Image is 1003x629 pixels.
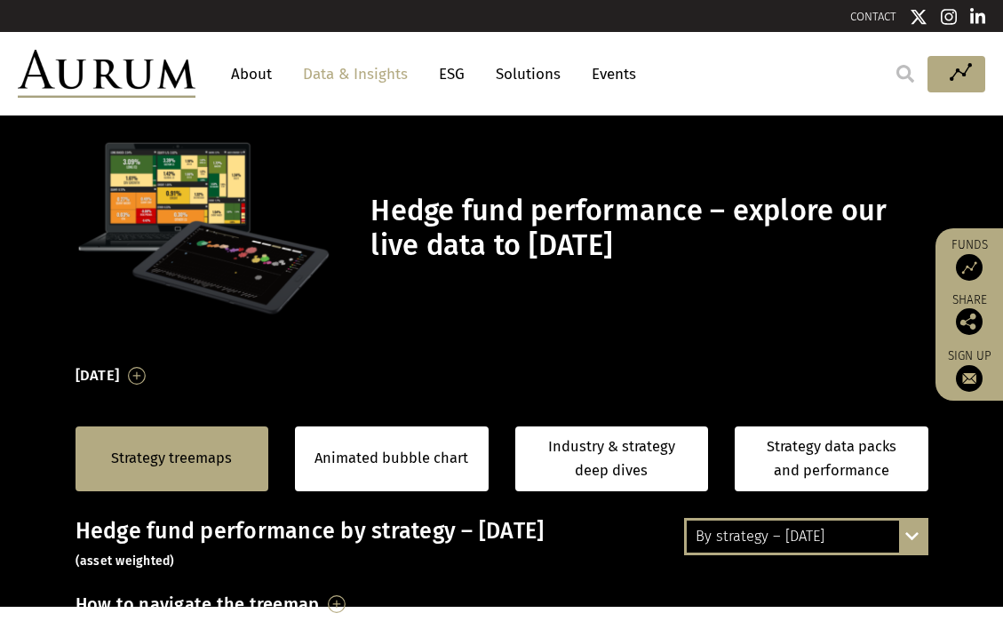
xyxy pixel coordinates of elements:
div: By strategy – [DATE] [687,521,926,553]
a: Solutions [487,58,569,91]
a: Strategy data packs and performance [735,426,928,491]
a: Industry & strategy deep dives [515,426,709,491]
a: ESG [430,58,474,91]
a: Sign up [944,348,994,392]
img: Twitter icon [910,8,927,26]
h3: How to navigate the treemap [76,589,320,619]
small: (asset weighted) [76,553,175,569]
img: Instagram icon [941,8,957,26]
h1: Hedge fund performance – explore our live data to [DATE] [370,194,923,263]
img: Linkedin icon [970,8,986,26]
h3: [DATE] [76,362,120,389]
a: Animated bubble chart [314,447,468,470]
div: Share [944,294,994,335]
a: CONTACT [850,10,896,23]
a: Events [583,58,636,91]
img: Access Funds [956,254,983,281]
a: Data & Insights [294,58,417,91]
img: Aurum [18,50,195,98]
img: Share this post [956,308,983,335]
a: Strategy treemaps [111,447,232,470]
a: About [222,58,281,91]
img: Sign up to our newsletter [956,365,983,392]
img: search.svg [896,65,914,83]
a: Funds [944,237,994,281]
h3: Hedge fund performance by strategy – [DATE] [76,518,928,571]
